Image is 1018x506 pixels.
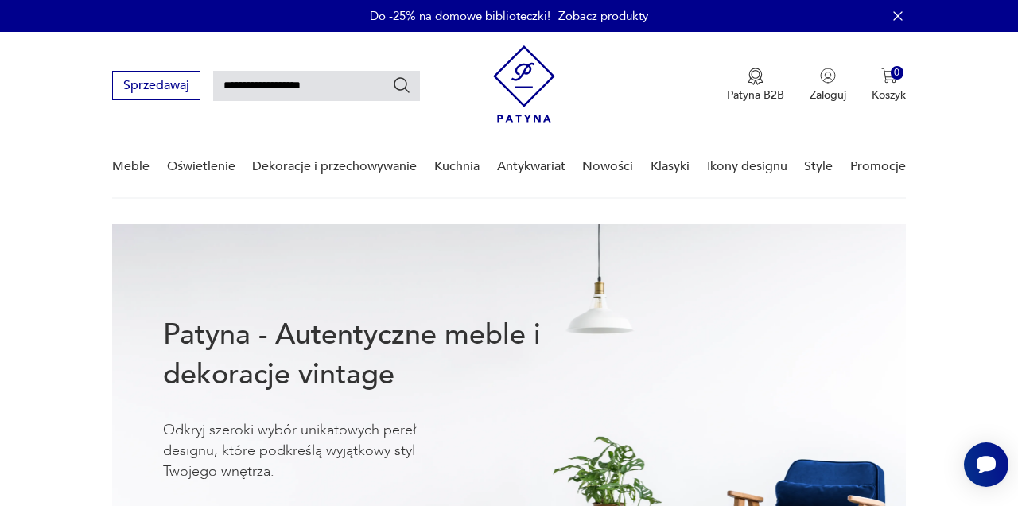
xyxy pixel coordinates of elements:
[810,68,846,103] button: Zaloguj
[582,136,633,197] a: Nowości
[727,88,784,103] p: Patyna B2B
[434,136,480,197] a: Kuchnia
[707,136,787,197] a: Ikony designu
[872,88,906,103] p: Koszyk
[370,8,550,24] p: Do -25% na domowe biblioteczki!
[163,315,593,395] h1: Patyna - Autentyczne meble i dekoracje vintage
[872,68,906,103] button: 0Koszyk
[112,81,200,92] a: Sprzedawaj
[891,66,904,80] div: 0
[651,136,690,197] a: Klasyki
[727,68,784,103] button: Patyna B2B
[392,76,411,95] button: Szukaj
[112,71,200,100] button: Sprzedawaj
[558,8,648,24] a: Zobacz produkty
[964,442,1008,487] iframe: Smartsupp widget button
[112,136,150,197] a: Meble
[252,136,417,197] a: Dekoracje i przechowywanie
[497,136,565,197] a: Antykwariat
[820,68,836,84] img: Ikonka użytkownika
[748,68,763,85] img: Ikona medalu
[163,420,465,482] p: Odkryj szeroki wybór unikatowych pereł designu, które podkreślą wyjątkowy styl Twojego wnętrza.
[810,88,846,103] p: Zaloguj
[727,68,784,103] a: Ikona medaluPatyna B2B
[493,45,555,123] img: Patyna - sklep z meblami i dekoracjami vintage
[804,136,833,197] a: Style
[881,68,897,84] img: Ikona koszyka
[850,136,906,197] a: Promocje
[167,136,235,197] a: Oświetlenie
